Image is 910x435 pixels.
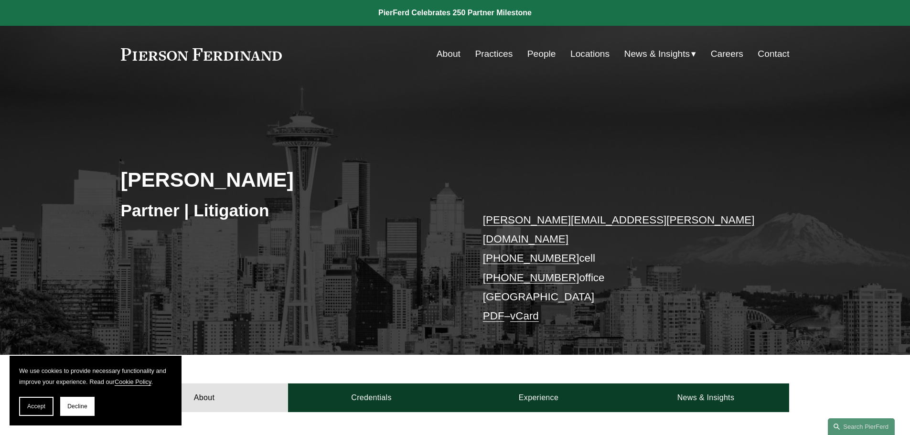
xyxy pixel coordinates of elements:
h2: [PERSON_NAME] [121,167,455,192]
a: [PHONE_NUMBER] [483,272,579,284]
a: About [437,45,460,63]
a: [PERSON_NAME][EMAIL_ADDRESS][PERSON_NAME][DOMAIN_NAME] [483,214,755,245]
h3: Partner | Litigation [121,200,455,221]
a: vCard [510,310,539,322]
a: Careers [711,45,743,63]
p: We use cookies to provide necessary functionality and improve your experience. Read our . [19,365,172,387]
section: Cookie banner [10,356,182,425]
span: News & Insights [624,46,690,63]
a: Experience [455,383,622,412]
a: News & Insights [622,383,789,412]
a: Credentials [288,383,455,412]
a: People [527,45,556,63]
a: Locations [570,45,610,63]
a: Search this site [828,418,895,435]
span: Decline [67,403,87,410]
p: cell office [GEOGRAPHIC_DATA] – [483,211,761,326]
a: Contact [758,45,789,63]
a: About [121,383,288,412]
a: folder dropdown [624,45,696,63]
button: Accept [19,397,54,416]
a: Cookie Policy [115,378,151,385]
span: Accept [27,403,45,410]
a: Practices [475,45,513,63]
a: PDF [483,310,504,322]
a: [PHONE_NUMBER] [483,252,579,264]
button: Decline [60,397,95,416]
